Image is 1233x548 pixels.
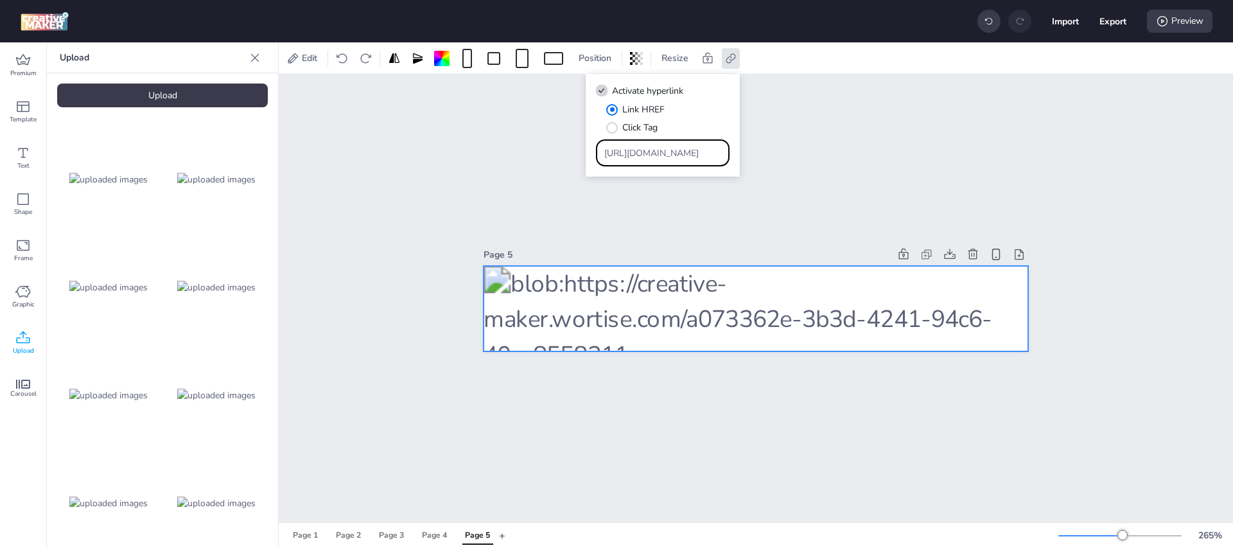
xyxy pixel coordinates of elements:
div: Page 1 [293,530,318,542]
div: Tabs [284,524,499,547]
img: uploaded images [69,497,148,510]
span: Activate hyperlink [612,84,683,98]
input: Type URL [604,146,722,160]
img: uploaded images [177,389,256,402]
span: Carousel [10,389,37,399]
img: logo Creative Maker [21,12,69,31]
span: Frame [14,253,33,263]
span: Link HREF [622,103,665,116]
span: Text [17,161,30,171]
div: Page 3 [379,530,404,542]
button: Export [1099,8,1126,35]
div: Preview [1147,10,1212,33]
span: Graphic [12,299,35,310]
span: Position [576,51,614,65]
img: uploaded images [69,389,148,402]
div: Page 4 [422,530,447,542]
button: + [499,524,505,547]
div: Page 5 [484,248,889,261]
img: uploaded images [69,173,148,186]
img: uploaded images [69,281,148,294]
span: Shape [14,207,32,217]
span: Click Tag [622,121,658,134]
span: Upload [13,346,34,356]
span: Template [10,114,37,125]
div: Page 2 [336,530,361,542]
img: uploaded images [177,173,256,186]
span: Resize [659,51,691,65]
p: Upload [60,42,245,73]
img: uploaded images [177,281,256,294]
span: Edit [299,51,320,65]
div: Upload [57,84,268,107]
div: 265 % [1194,529,1225,542]
span: Premium [10,68,37,78]
button: Import [1052,8,1079,35]
img: uploaded images [177,497,256,510]
div: Page 5 [465,530,490,542]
